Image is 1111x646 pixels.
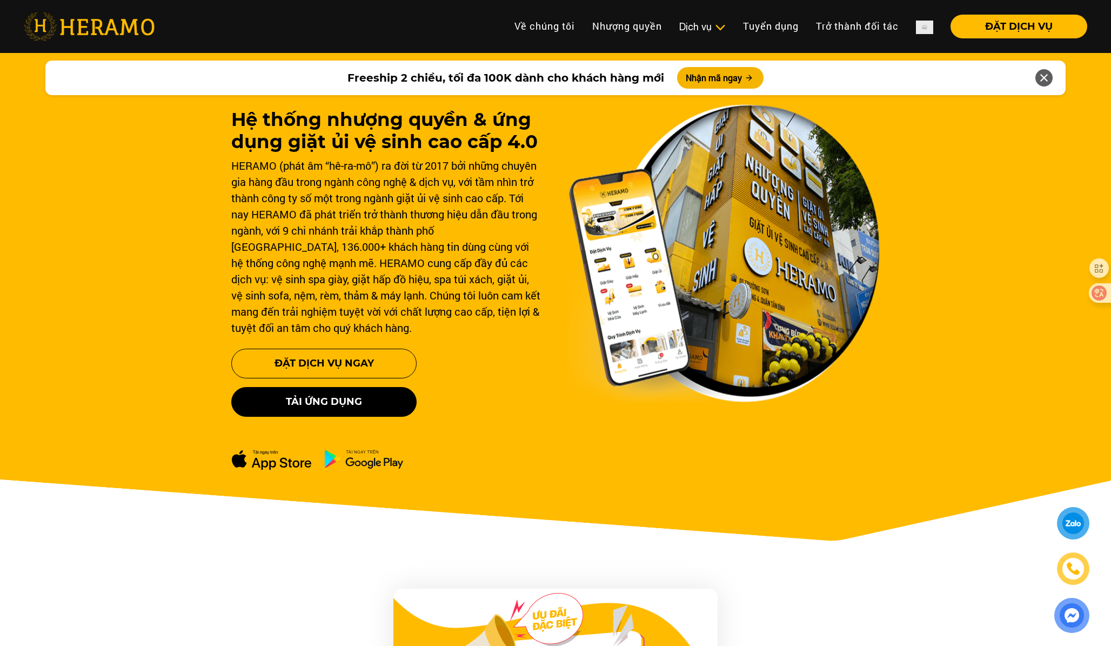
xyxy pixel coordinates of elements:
[231,109,543,153] h1: Hệ thống nhượng quyền & ứng dụng giặt ủi vệ sinh cao cấp 4.0
[24,12,155,41] img: heramo-logo.png
[324,449,404,469] img: ch-dowload
[951,15,1087,38] button: ĐẶT DỊCH VỤ
[714,22,726,33] img: subToggleIcon
[734,15,807,38] a: Tuyển dụng
[568,104,880,403] img: banner
[677,67,764,89] button: Nhận mã ngay
[231,349,417,378] button: Đặt Dịch Vụ Ngay
[1067,562,1080,575] img: phone-icon
[942,22,1087,31] a: ĐẶT DỊCH VỤ
[807,15,907,38] a: Trở thành đối tác
[231,449,311,470] img: apple-dowload
[679,19,726,34] div: Dịch vụ
[231,157,543,336] div: HERAMO (phát âm “hê-ra-mô”) ra đời từ 2017 bởi những chuyên gia hàng đầu trong ngành công nghệ & ...
[506,15,584,38] a: Về chúng tôi
[1057,552,1089,584] a: phone-icon
[584,15,671,38] a: Nhượng quyền
[347,70,664,86] span: Freeship 2 chiều, tối đa 100K dành cho khách hàng mới
[231,387,417,417] button: Tải ứng dụng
